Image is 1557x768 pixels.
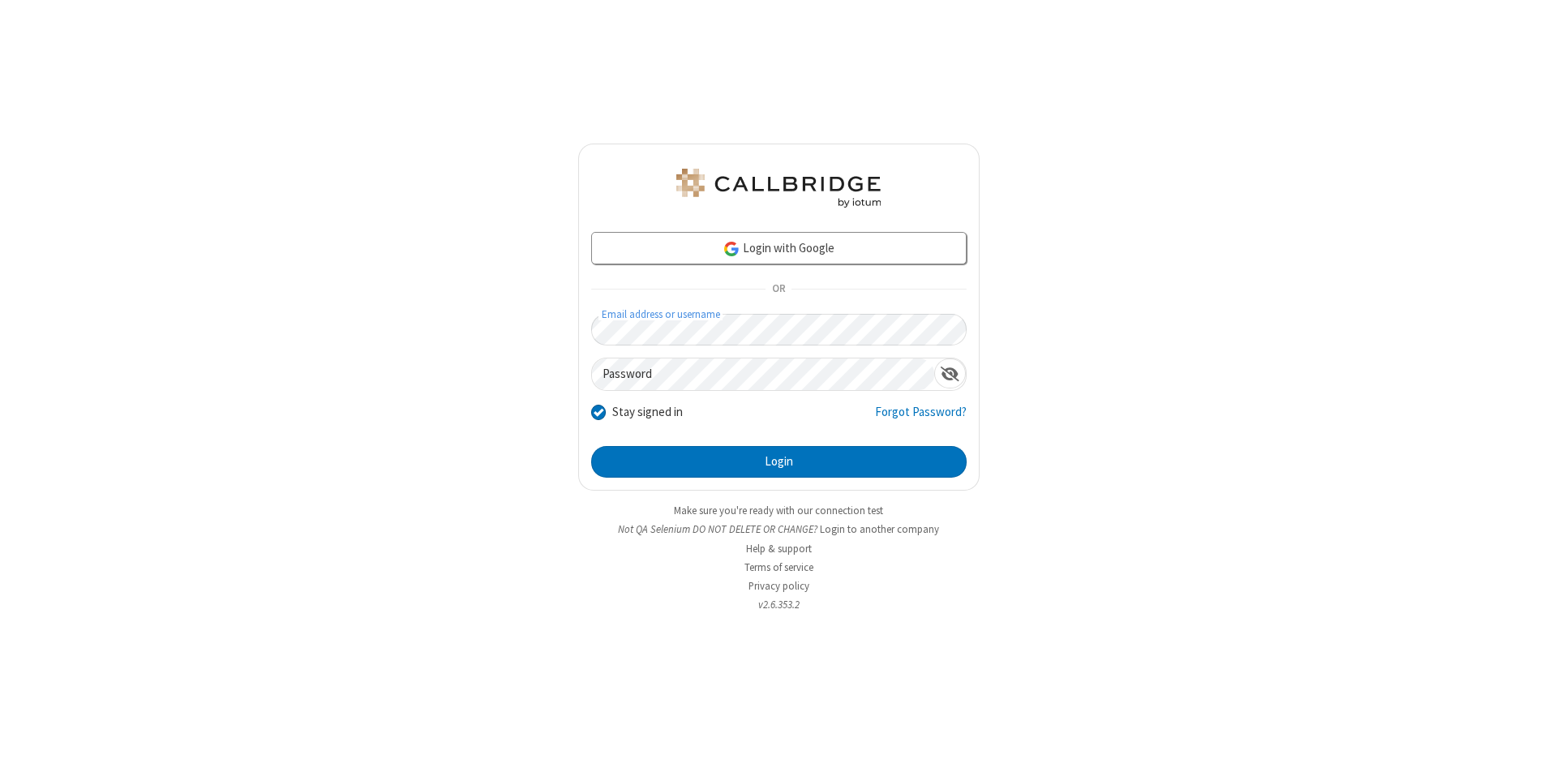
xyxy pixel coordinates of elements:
img: QA Selenium DO NOT DELETE OR CHANGE [673,169,884,208]
label: Stay signed in [612,403,683,422]
span: OR [766,278,791,301]
input: Password [592,358,934,390]
li: Not QA Selenium DO NOT DELETE OR CHANGE? [578,521,980,537]
img: google-icon.png [723,240,740,258]
a: Terms of service [744,560,813,574]
button: Login [591,446,967,478]
button: Login to another company [820,521,939,537]
a: Help & support [746,542,812,556]
input: Email address or username [591,314,967,345]
a: Login with Google [591,232,967,264]
a: Make sure you're ready with our connection test [674,504,883,517]
div: Show password [934,358,966,388]
li: v2.6.353.2 [578,597,980,612]
a: Forgot Password? [875,403,967,434]
a: Privacy policy [748,579,809,593]
iframe: Chat [1516,726,1545,757]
